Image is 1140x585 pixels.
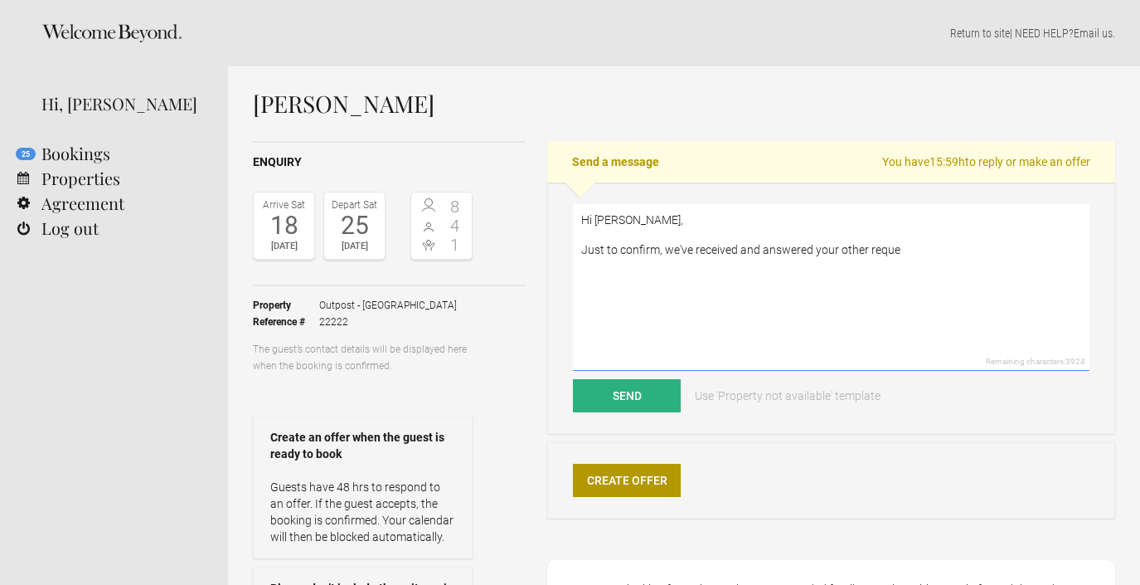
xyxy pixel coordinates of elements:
[258,238,310,255] div: [DATE]
[442,198,468,215] span: 8
[270,429,455,462] strong: Create an offer when the guest is ready to book
[41,91,203,116] div: Hi, [PERSON_NAME]
[16,148,36,160] flynt-notification-badge: 25
[442,236,468,253] span: 1
[929,155,965,168] flynt-countdown: 15:59h
[258,213,310,238] div: 18
[253,314,319,330] strong: Reference #
[328,238,381,255] div: [DATE]
[442,217,468,234] span: 4
[319,314,457,330] span: 22222
[950,27,1010,40] a: Return to site
[258,197,310,213] div: Arrive Sat
[270,479,455,545] p: Guests have 48 hrs to respond to an offer. If the guest accepts, the booking is confirmed. Your c...
[253,297,319,314] strong: Property
[882,154,1090,170] span: You have to reply or make an offer
[547,141,1115,183] h2: Send a message
[253,154,526,171] h2: Enquiry
[683,379,892,412] a: Use 'Property not available' template
[253,341,473,374] p: The guest’s contact details will be displayed here when the booking is confirmed.
[319,297,457,314] span: Outpost - [GEOGRAPHIC_DATA]
[328,197,381,213] div: Depart Sat
[328,213,381,238] div: 25
[573,379,681,412] button: Send
[253,25,1115,41] p: | NEED HELP? .
[253,91,1115,116] h1: [PERSON_NAME]
[1074,27,1113,40] a: Email us
[573,464,681,497] a: Create Offer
